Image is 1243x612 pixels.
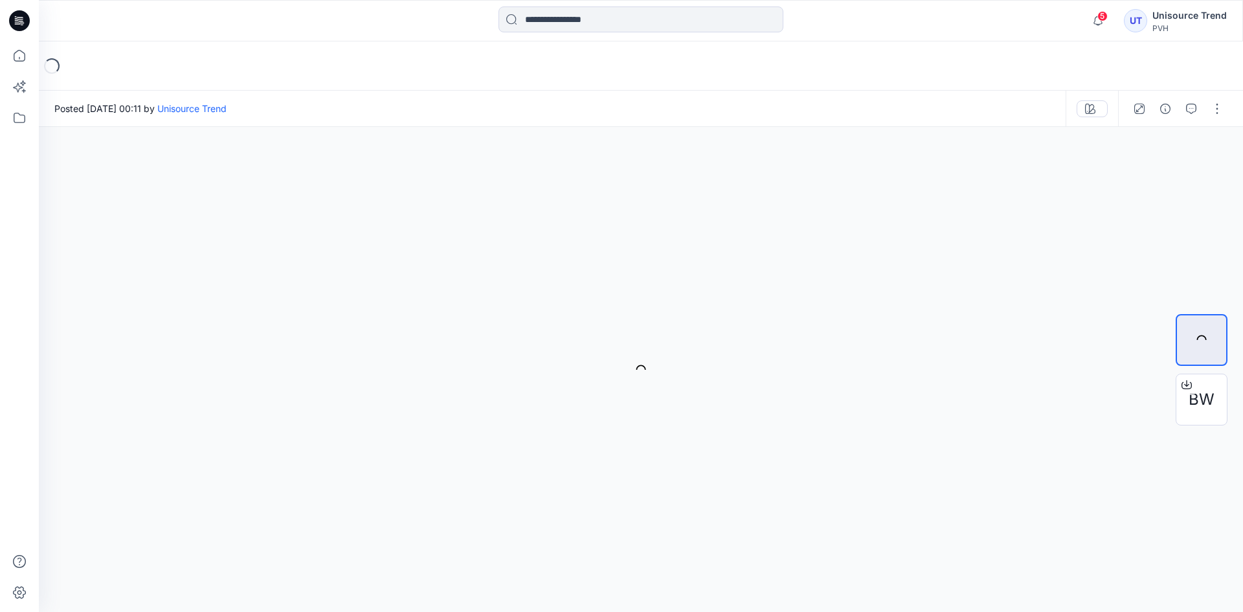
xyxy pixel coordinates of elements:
span: 5 [1097,11,1108,21]
div: UT [1124,9,1147,32]
a: Unisource Trend [157,103,227,114]
div: PVH [1152,23,1227,33]
button: Details [1155,98,1176,119]
div: Unisource Trend [1152,8,1227,23]
span: Posted [DATE] 00:11 by [54,102,227,115]
span: BW [1189,388,1215,411]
